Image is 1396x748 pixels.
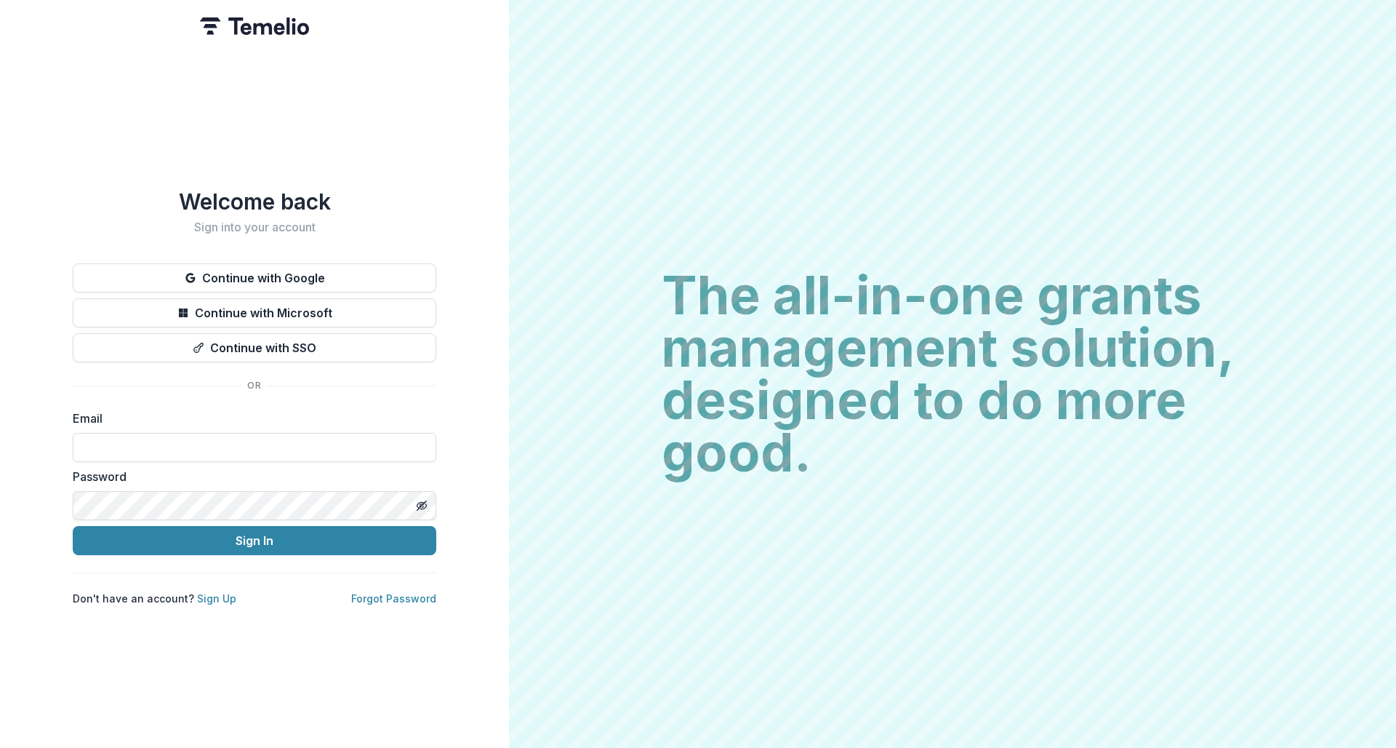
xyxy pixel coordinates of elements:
[73,298,436,327] button: Continue with Microsoft
[73,263,436,293] button: Continue with Google
[410,494,433,517] button: Toggle password visibility
[73,188,436,215] h1: Welcome back
[73,526,436,555] button: Sign In
[73,468,428,485] label: Password
[73,410,428,427] label: Email
[73,220,436,234] h2: Sign into your account
[197,592,236,605] a: Sign Up
[73,333,436,362] button: Continue with SSO
[200,17,309,35] img: Temelio
[351,592,436,605] a: Forgot Password
[73,591,236,606] p: Don't have an account?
